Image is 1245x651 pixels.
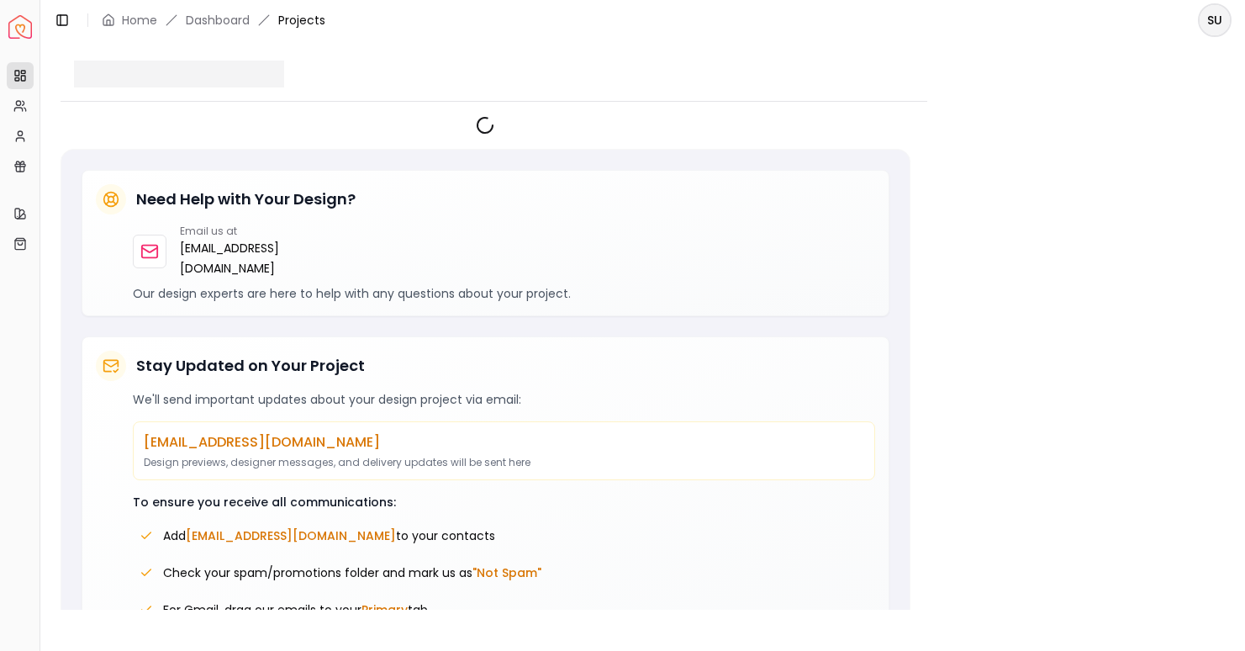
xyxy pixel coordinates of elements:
button: SU [1198,3,1232,37]
a: Home [122,12,157,29]
img: Spacejoy Logo [8,15,32,39]
h5: Need Help with Your Design? [136,188,356,211]
span: For Gmail, drag our emails to your tab [163,601,428,618]
a: Dashboard [186,12,250,29]
p: Design previews, designer messages, and delivery updates will be sent here [144,456,864,469]
p: Email us at [180,225,298,238]
span: Add to your contacts [163,527,495,544]
span: "Not Spam" [472,564,541,581]
span: Primary [361,601,408,618]
p: To ensure you receive all communications: [133,494,875,511]
span: Projects [278,12,325,29]
span: Check your spam/promotions folder and mark us as [163,564,541,581]
a: [EMAIL_ADDRESS][DOMAIN_NAME] [180,238,298,278]
a: Spacejoy [8,15,32,39]
p: [EMAIL_ADDRESS][DOMAIN_NAME] [144,432,864,453]
span: [EMAIL_ADDRESS][DOMAIN_NAME] [186,527,396,544]
span: SU [1200,5,1230,35]
nav: breadcrumb [102,12,325,29]
h5: Stay Updated on Your Project [136,354,365,378]
p: Our design experts are here to help with any questions about your project. [133,285,875,302]
p: We'll send important updates about your design project via email: [133,391,875,408]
